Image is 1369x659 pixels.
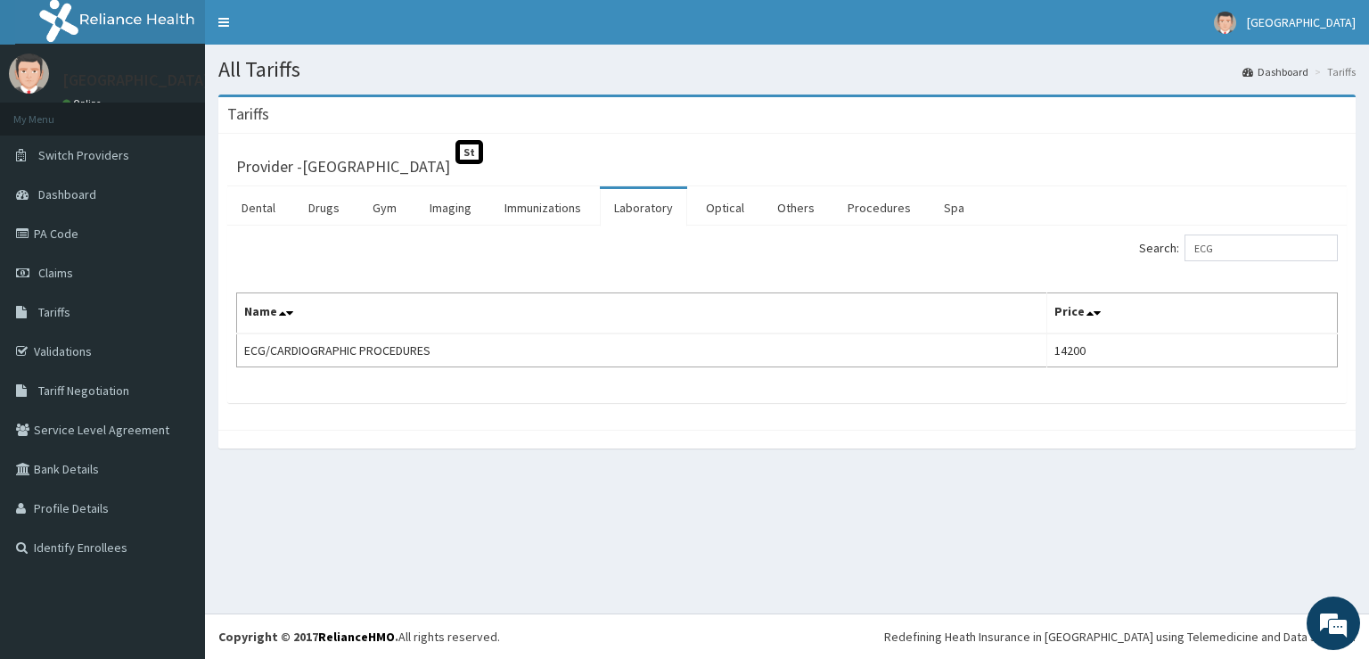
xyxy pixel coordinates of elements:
span: St [455,140,483,164]
input: Search: [1185,235,1338,261]
th: Name [237,293,1047,334]
a: Drugs [294,189,354,227]
h3: Tariffs [227,106,269,122]
span: Switch Providers [38,147,129,163]
a: Optical [692,189,758,227]
li: Tariffs [1310,64,1356,79]
span: Dashboard [38,186,96,202]
span: [GEOGRAPHIC_DATA] [1247,14,1356,30]
footer: All rights reserved. [205,614,1369,659]
td: 14200 [1047,334,1338,367]
a: RelianceHMO [318,629,395,645]
img: User Image [9,54,49,94]
strong: Copyright © 2017 . [218,629,398,645]
a: Gym [358,189,411,227]
p: [GEOGRAPHIC_DATA] [62,72,209,88]
span: Tariff Negotiation [38,383,129,399]
a: Dashboard [1242,64,1308,79]
a: Others [763,189,829,227]
a: Spa [930,189,979,227]
a: Procedures [833,189,925,227]
th: Price [1047,293,1338,334]
a: Laboratory [600,189,687,227]
h1: All Tariffs [218,58,1356,81]
label: Search: [1139,235,1338,261]
a: Imaging [415,189,486,227]
div: Redefining Heath Insurance in [GEOGRAPHIC_DATA] using Telemedicine and Data Science! [884,628,1356,646]
img: User Image [1214,12,1236,34]
a: Immunizations [490,189,595,227]
span: Tariffs [38,304,70,320]
a: Dental [227,189,290,227]
span: Claims [38,265,73,281]
td: ECG/CARDIOGRAPHIC PROCEDURES [237,334,1047,367]
a: Online [62,97,105,110]
h3: Provider - [GEOGRAPHIC_DATA] [236,159,450,175]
